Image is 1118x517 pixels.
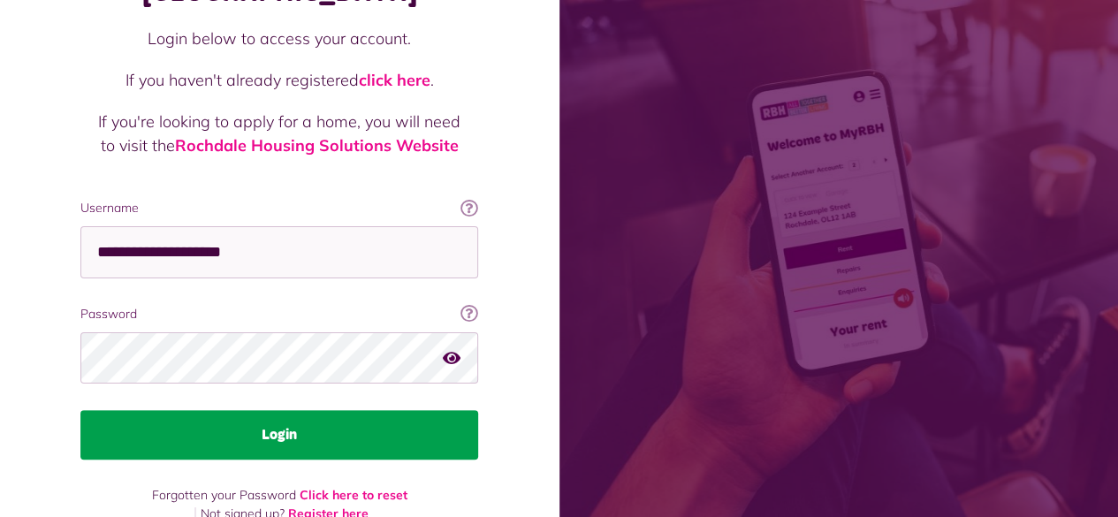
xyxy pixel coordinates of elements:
[300,487,407,503] a: Click here to reset
[80,410,478,460] button: Login
[80,199,478,217] label: Username
[80,305,478,323] label: Password
[98,68,460,92] p: If you haven't already registered .
[98,27,460,50] p: Login below to access your account.
[359,70,430,90] a: click here
[175,135,459,156] a: Rochdale Housing Solutions Website
[152,487,296,503] span: Forgotten your Password
[98,110,460,157] p: If you're looking to apply for a home, you will need to visit the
